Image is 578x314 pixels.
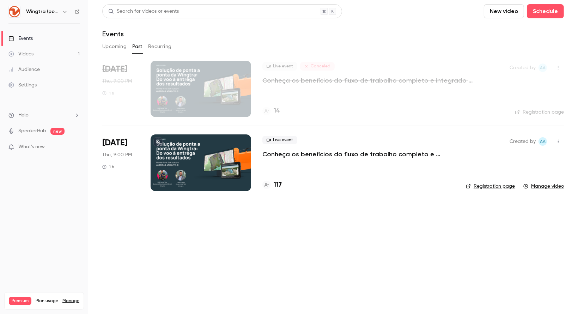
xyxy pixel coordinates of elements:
[510,64,536,72] span: Created by
[8,50,34,58] div: Videos
[102,137,127,149] span: [DATE]
[484,4,524,18] button: New video
[102,90,114,96] div: 1 h
[274,180,282,190] h4: 117
[262,136,297,144] span: Live event
[540,64,546,72] span: AA
[466,183,515,190] a: Registration page
[8,81,37,89] div: Settings
[510,137,536,146] span: Created by
[527,4,564,18] button: Schedule
[102,30,124,38] h1: Events
[26,8,59,15] h6: Wingtra (português)
[148,41,172,52] button: Recurring
[9,6,20,17] img: Wingtra (português)
[102,41,127,52] button: Upcoming
[36,298,58,304] span: Plan usage
[9,297,31,305] span: Premium
[102,164,114,170] div: 1 h
[108,8,179,15] div: Search for videos or events
[262,150,455,158] a: Conheça os benefícios do fluxo de trabalho completo e integrado da Wingtra en [GEOGRAPHIC_DATA]
[539,137,547,146] span: Andy Ainsworth
[18,143,45,151] span: What's new
[262,106,280,116] a: 14
[515,109,564,116] a: Registration page
[102,61,139,117] div: Oct 9 Thu, 4:00 PM (America/Buenos Aires)
[62,298,79,304] a: Manage
[102,151,132,158] span: Thu, 9:00 PM
[539,64,547,72] span: Andy Ainsworth
[262,76,474,85] a: Conheça os benefícios do fluxo de trabalho completo e integrado da Wingtra en [GEOGRAPHIC_DATA]
[523,183,564,190] a: Manage video
[262,180,282,190] a: 117
[50,128,65,135] span: new
[102,134,139,191] div: Oct 9 Thu, 4:00 PM (America/Sao Paulo)
[8,35,33,42] div: Events
[262,62,297,71] span: Live event
[18,111,29,119] span: Help
[300,62,335,71] span: Canceled
[540,137,546,146] span: AA
[8,111,80,119] li: help-dropdown-opener
[18,127,46,135] a: SpeakerHub
[102,64,127,75] span: [DATE]
[132,41,142,52] button: Past
[8,66,40,73] div: Audience
[102,78,132,85] span: Thu, 9:00 PM
[274,106,280,116] h4: 14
